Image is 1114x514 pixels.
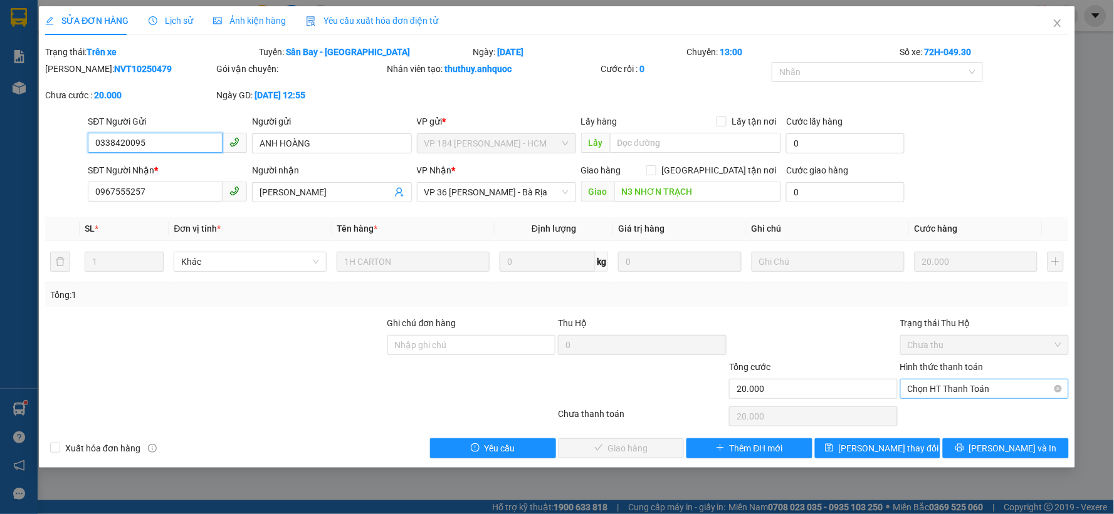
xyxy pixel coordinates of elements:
[216,88,385,102] div: Ngày GD:
[430,438,556,458] button: exclamation-circleYêu cầu
[899,45,1070,59] div: Số xe:
[255,90,305,100] b: [DATE] 12:55
[337,224,377,234] span: Tên hàng
[581,116,617,126] span: Lấy hàng
[45,88,214,102] div: Chưa cước :
[618,224,665,234] span: Giá trị hàng
[445,64,512,74] b: thuthuy.anhquoc
[88,115,247,128] div: SĐT Người Gửi
[900,362,984,372] label: Hình thức thanh toán
[50,288,430,302] div: Tổng: 1
[424,134,569,153] span: VP 184 Nguyễn Văn Trỗi - HCM
[720,47,742,57] b: 13:00
[955,443,964,453] span: printer
[908,336,1061,354] span: Chưa thu
[44,45,258,59] div: Trạng thái:
[618,252,742,272] input: 0
[149,16,157,25] span: clock-circle
[786,116,843,126] label: Cước lấy hàng
[1048,252,1063,272] button: plus
[216,62,385,76] div: Gói vận chuyển:
[1040,6,1075,41] button: Close
[969,441,1057,455] span: [PERSON_NAME] và In
[730,441,783,455] span: Thêm ĐH mới
[786,182,905,202] input: Cước giao hàng
[148,444,157,453] span: info-circle
[716,443,725,453] span: plus
[532,224,576,234] span: Định lượng
[686,438,812,458] button: plusThêm ĐH mới
[1053,18,1063,28] span: close
[387,318,456,328] label: Ghi chú đơn hàng
[337,252,490,272] input: VD: Bàn, Ghế
[558,318,587,328] span: Thu Hộ
[581,165,621,175] span: Giao hàng
[786,165,848,175] label: Cước giao hàng
[727,115,781,128] span: Lấy tận nơi
[213,16,222,25] span: picture
[925,47,972,57] b: 72H-049.30
[258,45,471,59] div: Tuyến:
[656,163,781,177] span: [GEOGRAPHIC_DATA] tận nơi
[614,182,782,202] input: Dọc đường
[943,438,1069,458] button: printer[PERSON_NAME] và In
[825,443,834,453] span: save
[387,62,599,76] div: Nhân viên tạo:
[174,224,221,234] span: Đơn vị tính
[45,62,214,76] div: [PERSON_NAME]:
[229,186,239,196] span: phone
[229,137,239,147] span: phone
[306,16,438,26] span: Yêu cầu xuất hóa đơn điện tử
[87,47,117,57] b: Trên xe
[252,163,411,177] div: Người nhận
[45,16,129,26] span: SỬA ĐƠN HÀNG
[471,45,685,59] div: Ngày:
[149,16,193,26] span: Lịch sử
[497,47,523,57] b: [DATE]
[839,441,939,455] span: [PERSON_NAME] thay đổi
[252,115,411,128] div: Người gửi
[45,16,54,25] span: edit
[394,187,404,197] span: user-add
[900,316,1069,330] div: Trạng thái Thu Hộ
[685,45,899,59] div: Chuyến:
[915,224,958,234] span: Cước hàng
[387,335,556,355] input: Ghi chú đơn hàng
[213,16,286,26] span: Ảnh kiện hàng
[471,443,480,453] span: exclamation-circle
[50,252,70,272] button: delete
[85,224,95,234] span: SL
[601,62,770,76] div: Cước rồi :
[596,252,608,272] span: kg
[640,64,645,74] b: 0
[424,183,569,202] span: VP 36 Lê Thành Duy - Bà Rịa
[417,115,576,128] div: VP gửi
[286,47,410,57] b: Sân Bay - [GEOGRAPHIC_DATA]
[557,407,728,429] div: Chưa thanh toán
[752,252,905,272] input: Ghi Chú
[559,438,685,458] button: checkGiao hàng
[581,133,610,153] span: Lấy
[88,163,247,177] div: SĐT Người Nhận
[786,133,905,153] input: Cước lấy hàng
[306,16,316,26] img: icon
[60,441,145,455] span: Xuất hóa đơn hàng
[114,64,172,74] b: NVT10250479
[908,379,1061,398] span: Chọn HT Thanh Toán
[729,362,770,372] span: Tổng cước
[94,90,122,100] b: 20.000
[610,133,782,153] input: Dọc đường
[417,165,452,175] span: VP Nhận
[1054,385,1062,393] span: close-circle
[581,182,614,202] span: Giao
[915,252,1038,272] input: 0
[815,438,941,458] button: save[PERSON_NAME] thay đổi
[747,217,910,241] th: Ghi chú
[485,441,515,455] span: Yêu cầu
[181,252,319,271] span: Khác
